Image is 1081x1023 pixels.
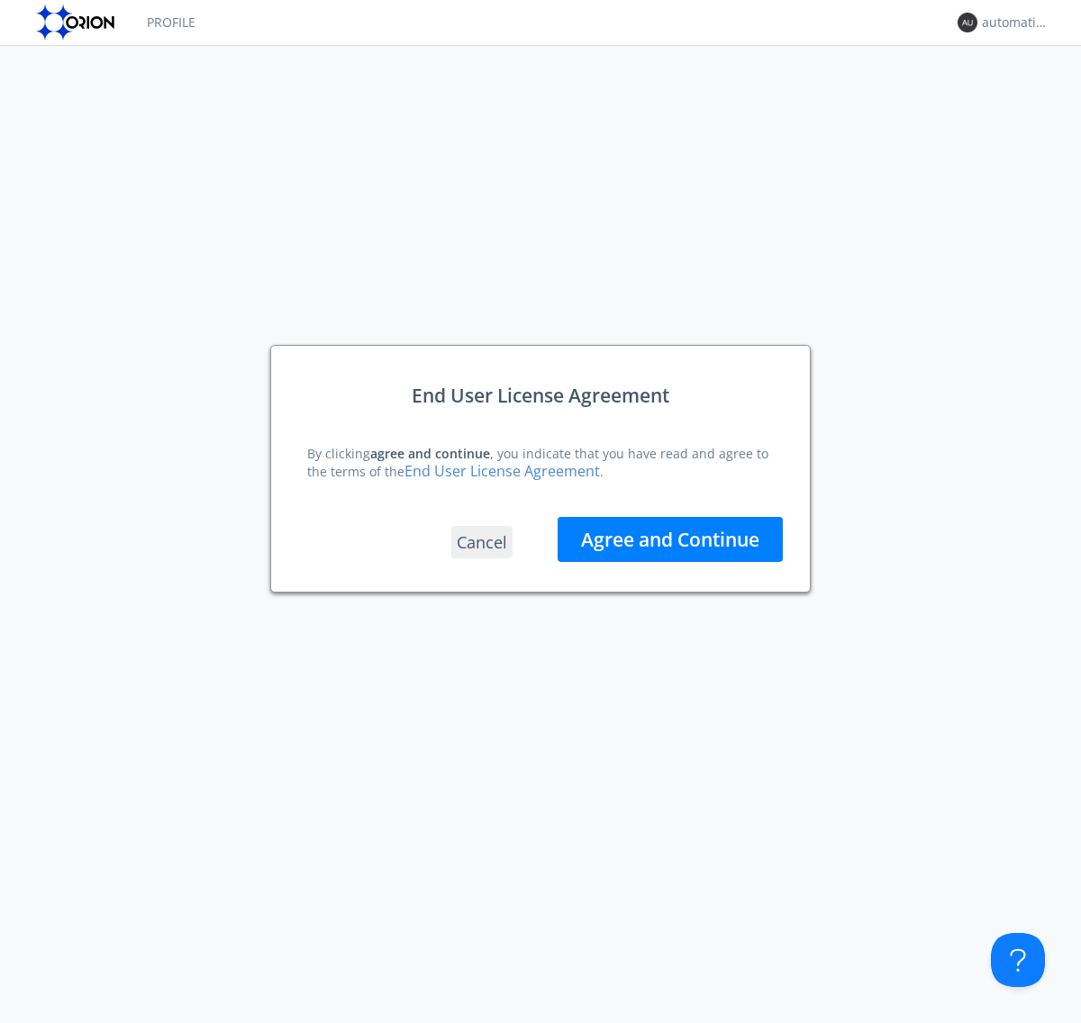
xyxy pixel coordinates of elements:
[307,445,774,481] div: By clicking , you indicate that you have read and agree to the terms of the .
[412,382,669,409] div: End User License Agreement
[451,526,513,558] button: Cancel
[370,445,490,462] strong: agree and continue
[558,517,783,562] button: Agree and Continue
[982,14,1049,32] div: automation+usermanager+1759973560
[36,5,120,41] img: orion-labs-logo.svg
[991,933,1045,987] iframe: Toggle Customer Support
[404,461,600,481] a: End User License Agreement
[958,13,977,32] img: 373638.png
